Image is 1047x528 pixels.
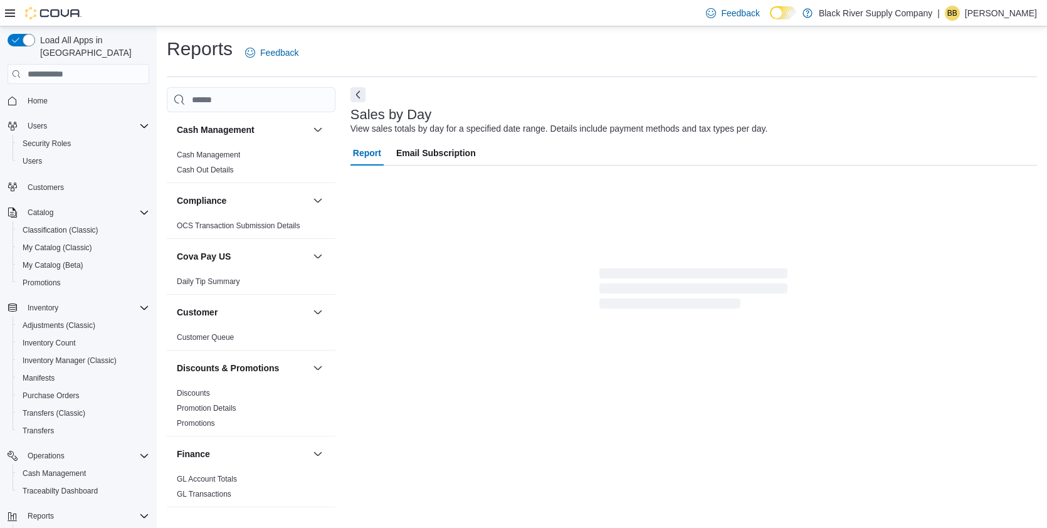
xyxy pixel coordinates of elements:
[310,122,325,137] button: Cash Management
[23,391,80,401] span: Purchase Orders
[13,482,154,500] button: Traceabilty Dashboard
[28,451,65,461] span: Operations
[23,205,149,220] span: Catalog
[23,205,58,220] button: Catalog
[18,353,122,368] a: Inventory Manager (Classic)
[13,256,154,274] button: My Catalog (Beta)
[167,274,335,294] div: Cova Pay US
[18,371,149,386] span: Manifests
[18,335,81,351] a: Inventory Count
[177,150,240,159] a: Cash Management
[28,511,54,521] span: Reports
[3,299,154,317] button: Inventory
[177,166,234,174] a: Cash Out Details
[310,305,325,320] button: Customer
[937,6,940,21] p: |
[23,468,86,478] span: Cash Management
[310,361,325,376] button: Discounts & Promotions
[23,356,117,366] span: Inventory Manager (Classic)
[177,404,236,413] a: Promotion Details
[965,6,1037,21] p: [PERSON_NAME]
[310,193,325,208] button: Compliance
[13,334,154,352] button: Inventory Count
[28,182,64,193] span: Customers
[177,250,231,263] h3: Cova Pay US
[350,122,768,135] div: View sales totals by day for a specified date range. Details include payment methods and tax type...
[23,486,98,496] span: Traceabilty Dashboard
[167,386,335,436] div: Discounts & Promotions
[23,320,95,330] span: Adjustments (Classic)
[3,204,154,221] button: Catalog
[18,318,149,333] span: Adjustments (Classic)
[23,156,42,166] span: Users
[13,274,154,292] button: Promotions
[23,243,92,253] span: My Catalog (Classic)
[3,507,154,525] button: Reports
[18,223,103,238] a: Classification (Classic)
[13,369,154,387] button: Manifests
[23,509,59,524] button: Reports
[13,135,154,152] button: Security Roles
[18,240,149,255] span: My Catalog (Classic)
[177,333,234,342] a: Customer Queue
[23,300,63,315] button: Inventory
[13,465,154,482] button: Cash Management
[13,387,154,404] button: Purchase Orders
[28,96,48,106] span: Home
[23,139,71,149] span: Security Roles
[18,258,88,273] a: My Catalog (Beta)
[3,447,154,465] button: Operations
[177,194,226,207] h3: Compliance
[177,362,308,374] button: Discounts & Promotions
[18,154,149,169] span: Users
[35,34,149,59] span: Load All Apps in [GEOGRAPHIC_DATA]
[23,373,55,383] span: Manifests
[18,406,149,421] span: Transfers (Classic)
[177,124,308,136] button: Cash Management
[23,119,52,134] button: Users
[23,260,83,270] span: My Catalog (Beta)
[18,275,66,290] a: Promotions
[18,466,149,481] span: Cash Management
[177,332,234,342] span: Customer Queue
[18,353,149,368] span: Inventory Manager (Classic)
[177,389,210,398] a: Discounts
[177,403,236,413] span: Promotion Details
[177,150,240,160] span: Cash Management
[396,140,476,166] span: Email Subscription
[310,249,325,264] button: Cova Pay US
[167,147,335,182] div: Cash Management
[177,448,210,460] h3: Finance
[23,93,149,108] span: Home
[18,240,97,255] a: My Catalog (Classic)
[177,489,231,499] span: GL Transactions
[819,6,932,21] p: Black River Supply Company
[177,362,279,374] h3: Discounts & Promotions
[23,93,53,108] a: Home
[18,466,91,481] a: Cash Management
[177,194,308,207] button: Compliance
[167,472,335,507] div: Finance
[18,275,149,290] span: Promotions
[177,221,300,230] a: OCS Transaction Submission Details
[177,474,237,484] span: GL Account Totals
[18,388,85,403] a: Purchase Orders
[13,404,154,422] button: Transfers (Classic)
[28,208,53,218] span: Catalog
[23,426,54,436] span: Transfers
[18,371,60,386] a: Manifests
[18,423,59,438] a: Transfers
[177,165,234,175] span: Cash Out Details
[18,258,149,273] span: My Catalog (Beta)
[18,388,149,403] span: Purchase Orders
[177,306,218,319] h3: Customer
[947,6,957,21] span: BB
[240,40,303,65] a: Feedback
[18,318,100,333] a: Adjustments (Classic)
[13,352,154,369] button: Inventory Manager (Classic)
[23,509,149,524] span: Reports
[18,483,103,499] a: Traceabilty Dashboard
[23,119,149,134] span: Users
[3,92,154,110] button: Home
[3,117,154,135] button: Users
